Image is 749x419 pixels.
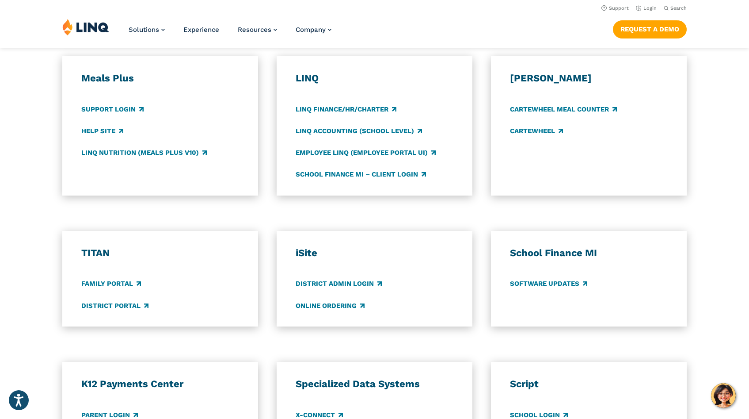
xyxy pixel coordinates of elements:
[296,104,396,114] a: LINQ Finance/HR/Charter
[81,247,240,259] h3: TITAN
[296,148,436,158] a: Employee LINQ (Employee Portal UI)
[238,26,277,34] a: Resources
[296,126,422,136] a: LINQ Accounting (school level)
[81,148,207,158] a: LINQ Nutrition (Meals Plus v10)
[129,19,331,48] nav: Primary Navigation
[296,279,382,289] a: District Admin Login
[81,126,123,136] a: Help Site
[296,72,454,85] h3: LINQ
[296,301,365,311] a: Online Ordering
[129,26,159,34] span: Solutions
[81,279,141,289] a: Family Portal
[81,72,240,85] h3: Meals Plus
[296,169,426,179] a: School Finance MI – Client Login
[129,26,165,34] a: Solutions
[664,5,687,12] button: Open Search Bar
[613,20,687,38] a: Request a Demo
[81,104,144,114] a: Support Login
[296,26,331,34] a: Company
[296,378,454,390] h3: Specialized Data Systems
[510,247,668,259] h3: School Finance MI
[238,26,271,34] span: Resources
[296,247,454,259] h3: iSite
[670,5,687,11] span: Search
[81,301,148,311] a: District Portal
[510,104,617,114] a: CARTEWHEEL Meal Counter
[711,383,736,408] button: Hello, have a question? Let’s chat.
[510,279,587,289] a: Software Updates
[613,19,687,38] nav: Button Navigation
[183,26,219,34] a: Experience
[510,378,668,390] h3: Script
[601,5,629,11] a: Support
[81,378,240,390] h3: K12 Payments Center
[510,126,563,136] a: CARTEWHEEL
[510,72,668,85] h3: [PERSON_NAME]
[636,5,657,11] a: Login
[62,19,109,35] img: LINQ | K‑12 Software
[296,26,326,34] span: Company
